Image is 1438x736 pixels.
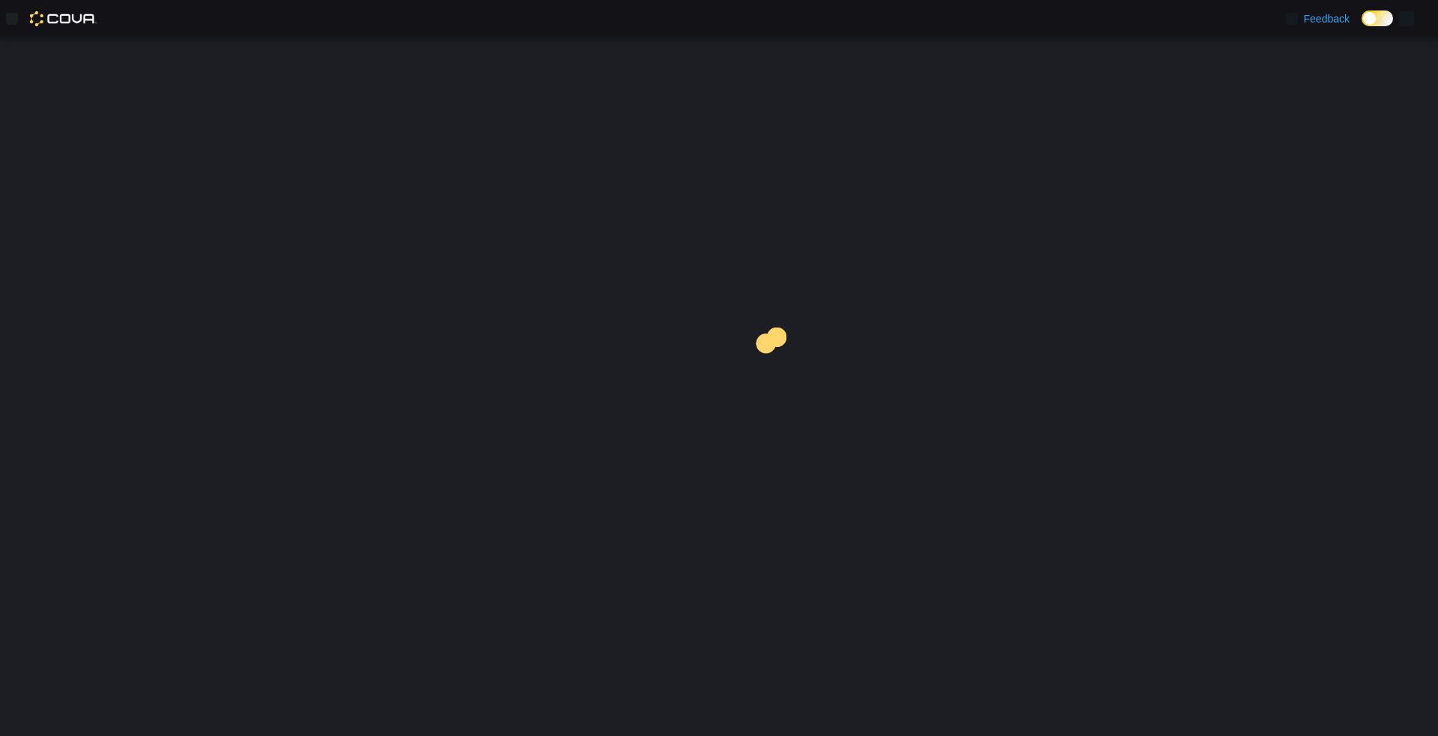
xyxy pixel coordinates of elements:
img: cova-loader [719,316,831,429]
span: Dark Mode [1362,26,1362,27]
input: Dark Mode [1362,10,1393,26]
span: Feedback [1304,11,1350,26]
img: Cova [30,11,97,26]
a: Feedback [1280,4,1356,34]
